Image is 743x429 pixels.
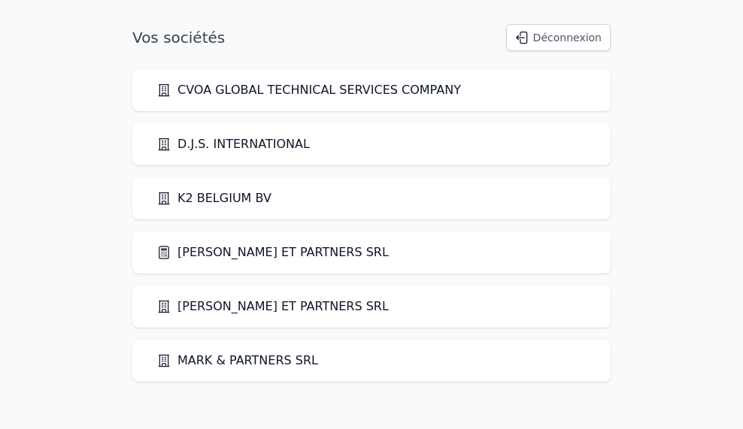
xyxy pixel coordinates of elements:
[132,27,225,48] h1: Vos sociétés
[506,24,611,51] button: Déconnexion
[156,243,389,261] a: [PERSON_NAME] ET PARTNERS SRL
[156,352,318,370] a: MARK & PARTNERS SRL
[156,135,310,153] a: D.J.S. INTERNATIONAL
[156,298,389,316] a: [PERSON_NAME] ET PARTNERS SRL
[156,81,461,99] a: CVOA GLOBAL TECHNICAL SERVICES COMPANY
[156,189,271,207] a: K2 BELGIUM BV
